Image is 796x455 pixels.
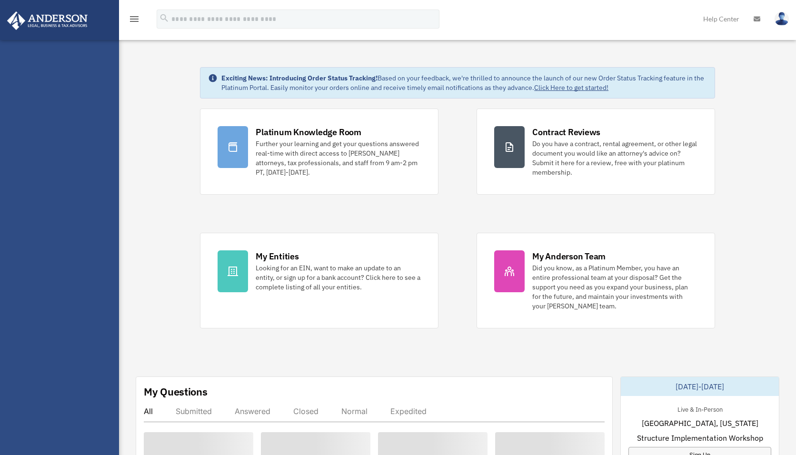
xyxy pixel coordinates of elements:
div: Looking for an EIN, want to make an update to an entity, or sign up for a bank account? Click her... [256,263,421,292]
span: Structure Implementation Workshop [637,432,763,444]
div: Contract Reviews [532,126,600,138]
span: [GEOGRAPHIC_DATA], [US_STATE] [642,417,758,429]
div: Submitted [176,406,212,416]
i: search [159,13,169,23]
a: menu [129,17,140,25]
div: Based on your feedback, we're thrilled to announce the launch of our new Order Status Tracking fe... [221,73,707,92]
a: My Entities Looking for an EIN, want to make an update to an entity, or sign up for a bank accoun... [200,233,438,328]
img: Anderson Advisors Platinum Portal [4,11,90,30]
div: [DATE]-[DATE] [621,377,779,396]
div: Live & In-Person [670,404,730,414]
div: My Entities [256,250,298,262]
div: Further your learning and get your questions answered real-time with direct access to [PERSON_NAM... [256,139,421,177]
a: Platinum Knowledge Room Further your learning and get your questions answered real-time with dire... [200,109,438,195]
a: Click Here to get started! [534,83,608,92]
div: Answered [235,406,270,416]
i: menu [129,13,140,25]
div: Did you know, as a Platinum Member, you have an entire professional team at your disposal? Get th... [532,263,697,311]
div: Do you have a contract, rental agreement, or other legal document you would like an attorney's ad... [532,139,697,177]
div: All [144,406,153,416]
div: Normal [341,406,368,416]
a: Contract Reviews Do you have a contract, rental agreement, or other legal document you would like... [477,109,715,195]
div: Platinum Knowledge Room [256,126,361,138]
div: My Questions [144,385,208,399]
a: My Anderson Team Did you know, as a Platinum Member, you have an entire professional team at your... [477,233,715,328]
img: User Pic [775,12,789,26]
div: Closed [293,406,318,416]
strong: Exciting News: Introducing Order Status Tracking! [221,74,378,82]
div: Expedited [390,406,427,416]
div: My Anderson Team [532,250,606,262]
